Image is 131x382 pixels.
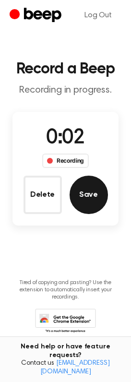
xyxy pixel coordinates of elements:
[10,6,64,25] a: Beep
[40,360,110,375] a: [EMAIL_ADDRESS][DOMAIN_NAME]
[24,176,62,214] button: Delete Audio Record
[46,128,84,148] span: 0:02
[8,279,123,301] p: Tired of copying and pasting? Use the extension to automatically insert your recordings.
[70,176,108,214] button: Save Audio Record
[8,84,123,96] p: Recording in progress.
[75,4,121,27] a: Log Out
[8,61,123,77] h1: Record a Beep
[6,359,125,376] span: Contact us
[42,154,89,168] div: Recording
